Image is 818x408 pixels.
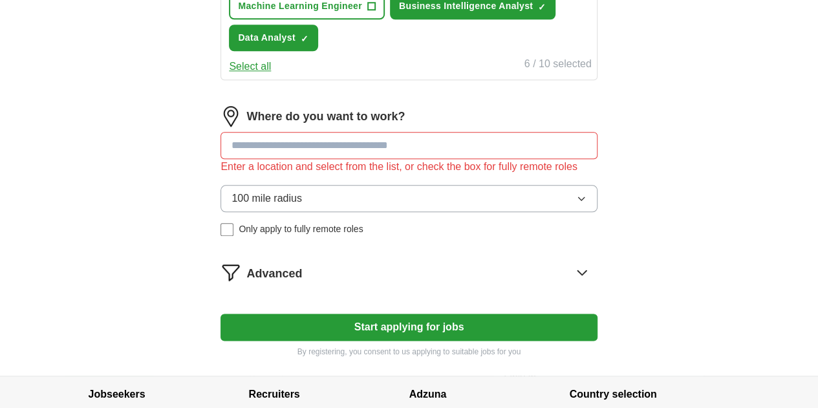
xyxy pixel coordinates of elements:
[221,106,241,127] img: location.png
[246,265,302,283] span: Advanced
[229,25,318,51] button: Data Analyst✓
[238,31,296,45] span: Data Analyst
[301,34,308,44] span: ✓
[239,222,363,236] span: Only apply to fully remote roles
[246,108,405,125] label: Where do you want to work?
[221,223,233,236] input: Only apply to fully remote roles
[538,2,546,12] span: ✓
[221,262,241,283] img: filter
[524,56,592,74] div: 6 / 10 selected
[221,159,597,175] div: Enter a location and select from the list, or check the box for fully remote roles
[221,314,597,341] button: Start applying for jobs
[221,185,597,212] button: 100 mile radius
[221,346,597,358] p: By registering, you consent to us applying to suitable jobs for you
[229,59,271,74] button: Select all
[231,191,302,206] span: 100 mile radius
